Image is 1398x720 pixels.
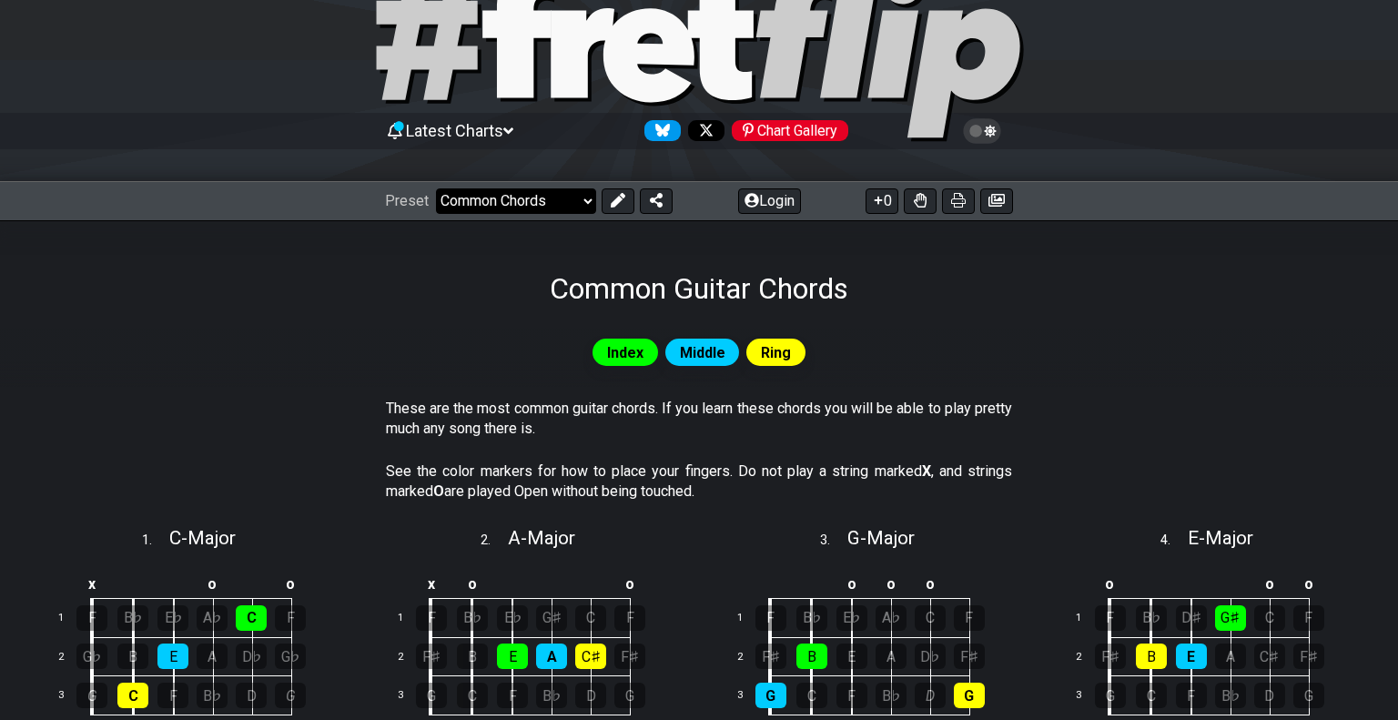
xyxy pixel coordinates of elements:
[836,605,867,631] div: E♭
[481,531,508,551] span: 2 .
[1215,683,1246,708] div: B♭
[508,527,575,549] span: A - Major
[197,683,228,708] div: B♭
[47,599,91,638] td: 1
[271,569,310,599] td: o
[726,599,770,638] td: 1
[1293,605,1324,631] div: F
[386,399,1012,440] p: These are the most common guitar chords. If you learn these chords you will be able to play prett...
[416,683,447,708] div: G
[47,637,91,676] td: 2
[724,120,848,141] a: #fretflip at Pinterest
[847,527,915,549] span: G - Major
[1215,644,1246,669] div: A
[71,569,113,599] td: x
[436,188,596,214] select: Preset
[275,644,306,669] div: G♭
[457,683,488,708] div: C
[1250,569,1289,599] td: o
[1254,644,1285,669] div: C♯
[197,605,228,631] div: A♭
[1254,605,1285,631] div: C
[915,644,946,669] div: D♭
[197,644,228,669] div: A
[726,637,770,676] td: 2
[1254,683,1285,708] div: D
[1095,605,1126,631] div: F
[876,644,907,669] div: A
[904,188,937,214] button: Toggle Dexterity for all fretkits
[575,683,606,708] div: D
[457,644,488,669] div: B
[275,605,306,631] div: F
[836,644,867,669] div: E
[386,461,1012,502] p: See the color markers for how to place your fingers. Do not play a string marked , and strings ma...
[832,569,872,599] td: o
[796,683,827,708] div: C
[1089,569,1131,599] td: o
[416,605,447,631] div: F
[614,644,645,669] div: F♯
[117,683,148,708] div: C
[1160,531,1188,551] span: 4 .
[1293,683,1324,708] div: G
[871,569,910,599] td: o
[876,605,907,631] div: A♭
[536,605,567,631] div: G♯
[972,123,993,139] span: Toggle light / dark theme
[497,644,528,669] div: E
[1136,683,1167,708] div: C
[954,605,985,631] div: F
[1066,637,1109,676] td: 2
[76,605,107,631] div: F
[387,637,431,676] td: 2
[980,188,1013,214] button: Create image
[406,121,503,140] span: Latest Charts
[387,676,431,715] td: 3
[954,644,985,669] div: F♯
[732,120,848,141] div: Chart Gallery
[275,683,306,708] div: G
[117,644,148,669] div: B
[385,192,429,209] span: Preset
[410,569,452,599] td: x
[193,569,232,599] td: o
[1176,644,1207,669] div: E
[820,531,847,551] span: 3 .
[1136,605,1167,631] div: B♭
[457,605,488,631] div: B♭
[680,340,725,366] span: Middle
[76,644,107,669] div: G♭
[1176,605,1207,631] div: D♯
[796,644,827,669] div: B
[607,340,643,366] span: Index
[954,683,985,708] div: G
[1066,599,1109,638] td: 1
[761,340,791,366] span: Ring
[1066,676,1109,715] td: 3
[681,120,724,141] a: Follow #fretflip at X
[1176,683,1207,708] div: F
[614,683,645,708] div: G
[1293,644,1324,669] div: F♯
[157,644,188,669] div: E
[614,605,645,631] div: F
[433,482,444,500] strong: O
[236,605,267,631] div: C
[387,599,431,638] td: 1
[755,683,786,708] div: G
[640,188,673,214] button: Share Preset
[1095,683,1126,708] div: G
[876,683,907,708] div: B♭
[755,644,786,669] div: F♯
[738,188,801,214] button: Login
[142,531,169,551] span: 1 .
[836,683,867,708] div: F
[117,605,148,631] div: B♭
[1188,527,1253,549] span: E - Major
[497,605,528,631] div: E♭
[236,644,267,669] div: D♭
[637,120,681,141] a: Follow #fretflip at Bluesky
[915,605,946,631] div: C
[1215,605,1246,631] div: G♯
